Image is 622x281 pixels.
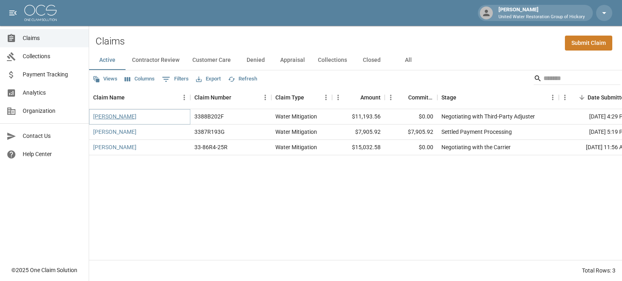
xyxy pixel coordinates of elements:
[125,92,136,103] button: Sort
[385,140,437,155] div: $0.00
[96,36,125,47] h2: Claims
[275,86,304,109] div: Claim Type
[93,112,136,120] a: [PERSON_NAME]
[408,86,433,109] div: Committed Amount
[89,51,126,70] button: Active
[547,91,559,104] button: Menu
[93,86,125,109] div: Claim Name
[456,92,468,103] button: Sort
[385,109,437,125] div: $0.00
[332,91,344,104] button: Menu
[160,73,191,86] button: Show filters
[186,51,237,70] button: Customer Care
[89,51,622,70] div: dynamic tabs
[123,73,157,85] button: Select columns
[194,128,225,136] div: 3387R193G
[304,92,315,103] button: Sort
[178,91,190,104] button: Menu
[126,51,186,70] button: Contractor Review
[23,89,82,97] span: Analytics
[259,91,271,104] button: Menu
[385,125,437,140] div: $7,905.92
[349,92,360,103] button: Sort
[194,73,223,85] button: Export
[534,72,620,87] div: Search
[5,5,21,21] button: open drawer
[441,86,456,109] div: Stage
[226,73,259,85] button: Refresh
[23,70,82,79] span: Payment Tracking
[582,266,616,275] div: Total Rows: 3
[390,51,426,70] button: All
[24,5,57,21] img: ocs-logo-white-transparent.png
[231,92,243,103] button: Sort
[23,132,82,140] span: Contact Us
[354,51,390,70] button: Closed
[23,52,82,61] span: Collections
[275,112,317,120] div: Water Mitigation
[495,6,588,20] div: [PERSON_NAME]
[194,112,224,120] div: 3388B202F
[397,92,408,103] button: Sort
[437,86,559,109] div: Stage
[194,143,228,151] div: 33-86R4-25R
[332,125,385,140] div: $7,905.92
[320,91,332,104] button: Menu
[565,36,612,51] a: Submit Claim
[11,266,77,274] div: © 2025 One Claim Solution
[93,128,136,136] a: [PERSON_NAME]
[274,51,311,70] button: Appraisal
[271,86,332,109] div: Claim Type
[332,86,385,109] div: Amount
[360,86,381,109] div: Amount
[23,150,82,158] span: Help Center
[576,92,588,103] button: Sort
[559,91,571,104] button: Menu
[441,143,511,151] div: Negotiating with the Carrier
[23,34,82,42] span: Claims
[385,86,437,109] div: Committed Amount
[23,107,82,115] span: Organization
[237,51,274,70] button: Denied
[385,91,397,104] button: Menu
[275,128,317,136] div: Water Mitigation
[91,73,119,85] button: Views
[93,143,136,151] a: [PERSON_NAME]
[441,128,512,136] div: Settled Payment Processing
[311,51,354,70] button: Collections
[498,14,585,21] p: United Water Restoration Group of Hickory
[89,86,190,109] div: Claim Name
[332,109,385,125] div: $11,193.56
[194,86,231,109] div: Claim Number
[275,143,317,151] div: Water Mitigation
[332,140,385,155] div: $15,032.58
[441,112,535,120] div: Negotiating with Third-Party Adjuster
[190,86,271,109] div: Claim Number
